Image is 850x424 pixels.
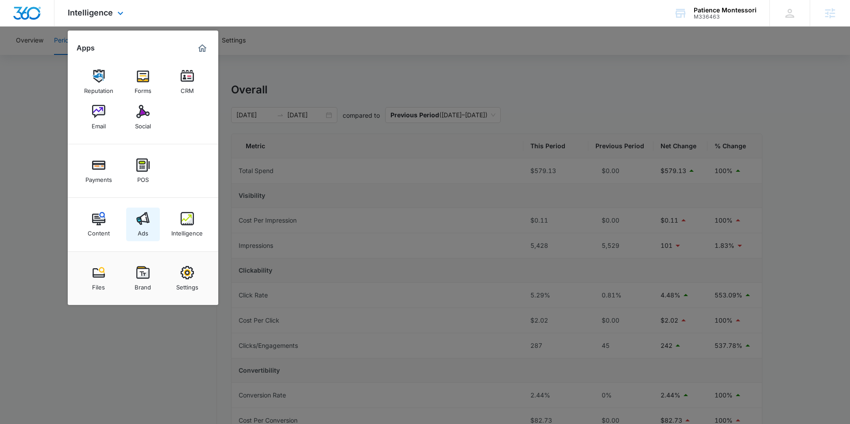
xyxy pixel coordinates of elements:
a: Email [82,100,116,134]
a: Content [82,208,116,241]
span: Intelligence [68,8,113,17]
div: Payments [85,172,112,183]
div: Ads [138,225,148,237]
a: Settings [170,262,204,295]
a: Ads [126,208,160,241]
div: Settings [176,279,198,291]
a: Payments [82,154,116,188]
div: CRM [181,83,194,94]
div: Social [135,118,151,130]
div: account name [694,7,757,14]
div: Content [88,225,110,237]
a: CRM [170,65,204,99]
div: Brand [135,279,151,291]
a: Brand [126,262,160,295]
div: Intelligence [171,225,203,237]
div: Reputation [84,83,113,94]
a: Reputation [82,65,116,99]
h2: Apps [77,44,95,52]
div: Files [92,279,105,291]
a: Intelligence [170,208,204,241]
a: Marketing 360® Dashboard [195,41,209,55]
div: Forms [135,83,151,94]
a: Files [82,262,116,295]
a: Forms [126,65,160,99]
a: POS [126,154,160,188]
a: Social [126,100,160,134]
div: account id [694,14,757,20]
div: POS [137,172,149,183]
div: Email [92,118,106,130]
